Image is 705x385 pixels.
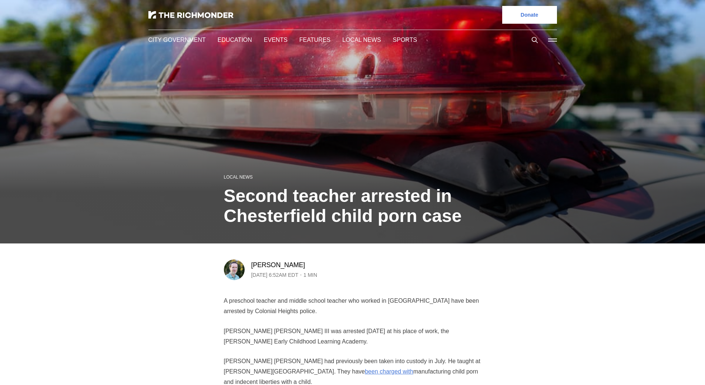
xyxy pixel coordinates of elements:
[148,11,234,19] img: The Richmonder
[502,6,557,24] a: Donate
[224,174,251,180] a: Local News
[360,368,410,375] a: been charged with
[306,271,319,279] span: 1 min
[224,326,481,347] p: [PERSON_NAME] [PERSON_NAME] III was arrested [DATE] at his place of work, the [PERSON_NAME] Early...
[262,36,284,44] a: Events
[251,271,301,279] time: [DATE] 6:52AM EDT
[529,34,540,46] button: Search this site
[216,36,250,44] a: Education
[296,36,325,44] a: Features
[251,260,306,269] a: [PERSON_NAME]
[224,186,481,226] h1: Second teacher arrested in Chesterfield child porn case
[642,349,705,385] iframe: portal-trigger
[336,36,373,44] a: Local News
[224,296,481,316] p: A preschool teacher and middle school teacher who worked in [GEOGRAPHIC_DATA] have been arrested ...
[148,36,204,44] a: City Government
[224,259,245,280] img: Michael Phillips
[385,36,407,44] a: Sports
